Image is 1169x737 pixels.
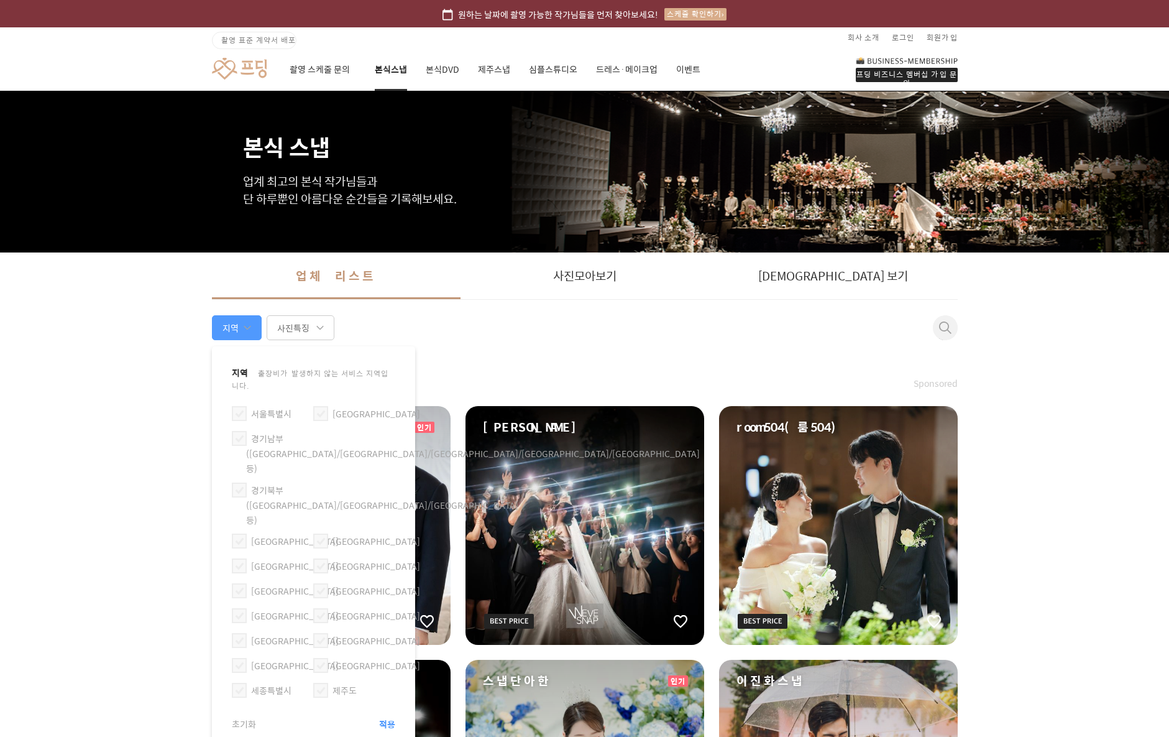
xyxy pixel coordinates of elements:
img: icon-bp-label2.9f32ef38.svg [484,614,534,629]
span: 원하는 날짜에 촬영 가능한 작가님들을 먼저 찾아보세요! [458,7,658,21]
div: 프딩 비즈니스 멤버십 가입 문의 [856,68,958,82]
a: 설정 [160,394,239,425]
div: 인기 [415,422,434,433]
a: 촬영 스케줄 문의 [290,49,356,91]
a: 프딩 비즈니스 멤버십 가입 문의 [856,56,958,82]
a: 대화 [82,394,160,425]
label: [GEOGRAPHIC_DATA] [332,584,420,598]
label: 지역 [232,366,388,392]
a: 본식DVD [426,49,459,91]
label: [GEOGRAPHIC_DATA] [332,407,420,420]
label: [GEOGRAPHIC_DATA] [332,634,420,647]
label: 경기남부([GEOGRAPHIC_DATA]/[GEOGRAPHIC_DATA]/[GEOGRAPHIC_DATA]/[GEOGRAPHIC_DATA]/[GEOGRAPHIC_DATA] 등) [246,432,700,475]
a: 로그인 [892,27,914,47]
label: [GEOGRAPHIC_DATA] [332,559,420,573]
label: [GEOGRAPHIC_DATA] [251,584,339,598]
label: [GEOGRAPHIC_DATA] [332,534,420,548]
span: Sponsored [914,378,958,390]
button: 취소 [933,322,948,346]
img: icon-bp-label2.9f32ef38.svg [738,614,787,629]
span: 출장비가 발생하지 않는 서비스 지역입니다. [232,368,388,391]
label: [GEOGRAPHIC_DATA] [251,609,339,623]
span: 홈 [39,413,47,423]
a: [PERSON_NAME] [465,406,704,645]
span: room504(룸504) [736,419,844,436]
h1: 본식 스냅 [243,91,927,158]
span: 적용 [379,718,395,730]
label: 초기화 [232,717,256,731]
label: 제주도 [332,684,357,697]
a: 본식스냅 [375,49,407,91]
label: [GEOGRAPHIC_DATA] [332,609,420,623]
a: 회원가입 [927,27,958,47]
a: room504(룸504) [719,406,958,645]
label: [GEOGRAPHIC_DATA] [251,559,339,573]
a: 심플스튜디오 [529,49,577,91]
span: 대화 [114,414,129,424]
p: 업계 최고의 본식 작가님들과 단 하루뿐인 아름다운 순간들을 기록해보세요. [243,173,927,208]
a: 업체 리스트 [212,253,461,299]
div: 지역 [212,315,262,340]
span: 이진화스냅 [736,672,805,690]
label: 세종특별시 [251,684,291,697]
label: [GEOGRAPHIC_DATA] [251,634,339,647]
a: [DEMOGRAPHIC_DATA] 보기 [709,253,958,299]
label: [GEOGRAPHIC_DATA] [251,659,339,672]
span: 스냅단아한 [483,672,551,690]
label: 서울특별시 [251,407,291,420]
a: 회사 소개 [848,27,879,47]
div: 인기 [668,675,688,687]
span: 촬영 표준 계약서 배포 [221,34,296,45]
label: 경기북부([GEOGRAPHIC_DATA]/[GEOGRAPHIC_DATA]/[GEOGRAPHIC_DATA] 등) [246,483,518,527]
a: 드레스·메이크업 [596,49,658,91]
span: [PERSON_NAME] [483,419,576,436]
a: 이벤트 [676,49,700,91]
a: 촬영 표준 계약서 배포 [212,32,296,49]
div: 스케줄 확인하기 [664,8,727,21]
label: [GEOGRAPHIC_DATA] [332,659,420,672]
a: 홈 [4,394,82,425]
span: 설정 [192,413,207,423]
a: 제주스냅 [478,49,510,91]
a: 사진모아보기 [461,253,709,299]
label: [GEOGRAPHIC_DATA] [251,534,339,548]
div: 사진특징 [267,315,334,340]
